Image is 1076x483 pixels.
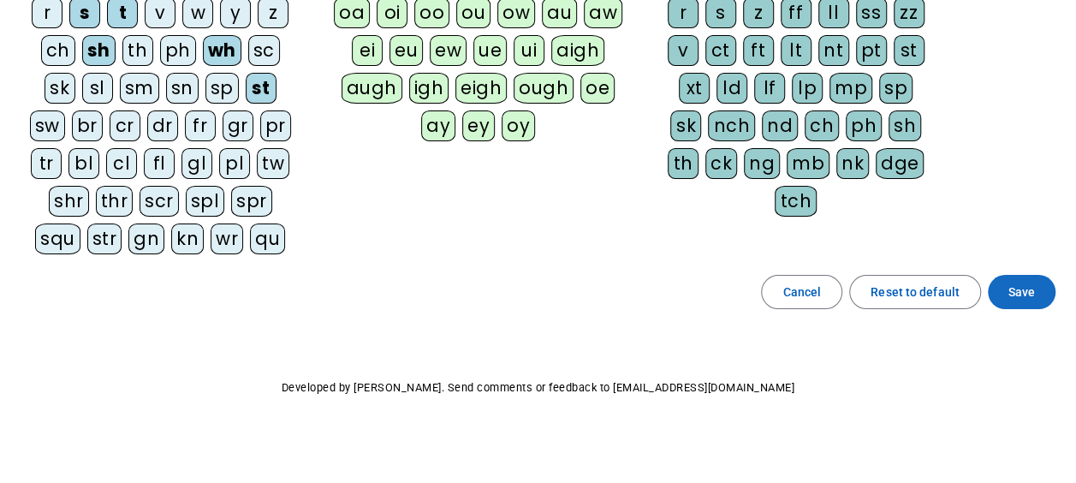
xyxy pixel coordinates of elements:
div: spl [186,186,225,217]
div: dr [147,110,178,141]
button: Cancel [761,275,842,309]
div: shr [49,186,89,217]
div: eu [389,35,423,66]
div: fl [144,148,175,179]
div: fr [185,110,216,141]
div: sh [889,110,921,141]
div: ue [473,35,507,66]
div: augh [342,73,402,104]
div: sp [205,73,239,104]
div: kn [171,224,204,254]
div: eigh [455,73,507,104]
div: sm [120,73,159,104]
div: igh [409,73,449,104]
div: nk [836,148,869,179]
div: th [122,35,153,66]
div: th [668,148,699,179]
div: pr [260,110,291,141]
div: oy [502,110,535,141]
div: spr [231,186,272,217]
div: wh [203,35,241,66]
div: lf [754,73,785,104]
div: nt [818,35,849,66]
div: bl [68,148,99,179]
div: ph [846,110,882,141]
div: ft [743,35,774,66]
div: gl [181,148,212,179]
div: pt [856,35,887,66]
div: squ [35,224,80,254]
div: nd [762,110,798,141]
div: scr [140,186,179,217]
div: tch [775,186,817,217]
div: oe [580,73,615,104]
p: Developed by [PERSON_NAME]. Send comments or feedback to [EMAIL_ADDRESS][DOMAIN_NAME] [14,378,1062,398]
div: nch [708,110,755,141]
div: sh [82,35,116,66]
div: br [72,110,103,141]
div: ng [744,148,780,179]
div: sp [879,73,913,104]
div: cl [106,148,137,179]
div: str [87,224,122,254]
div: ew [430,35,467,66]
div: qu [250,224,285,254]
div: st [894,35,924,66]
div: dge [876,148,924,179]
div: sk [45,73,75,104]
div: ct [705,35,736,66]
div: ch [805,110,839,141]
div: pl [219,148,250,179]
div: sw [30,110,65,141]
span: Save [1008,282,1035,302]
button: Save [988,275,1055,309]
div: sl [82,73,113,104]
div: lp [792,73,823,104]
div: tw [257,148,289,179]
div: st [246,73,276,104]
div: sn [166,73,199,104]
div: ei [352,35,383,66]
div: ck [705,148,737,179]
span: Cancel [782,282,821,302]
div: lt [781,35,811,66]
div: sc [248,35,280,66]
div: ph [160,35,196,66]
div: tr [31,148,62,179]
div: ui [514,35,544,66]
button: Reset to default [849,275,981,309]
div: wr [211,224,243,254]
div: v [668,35,699,66]
div: gr [223,110,253,141]
div: sk [670,110,701,141]
div: aigh [551,35,604,66]
div: xt [679,73,710,104]
div: ch [41,35,75,66]
div: thr [96,186,134,217]
div: cr [110,110,140,141]
div: mb [787,148,829,179]
div: ld [716,73,747,104]
div: ough [514,73,574,104]
div: mp [829,73,872,104]
span: Reset to default [871,282,960,302]
div: gn [128,224,164,254]
div: ay [421,110,455,141]
div: ey [462,110,495,141]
